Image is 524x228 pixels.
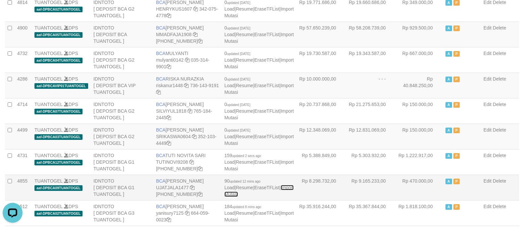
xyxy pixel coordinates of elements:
td: Rp 9.165.233,00 [346,175,396,200]
span: 0 [224,76,250,82]
a: Copy mulyanti0142 to clipboard [185,57,190,63]
td: DPS [32,200,91,226]
span: aaf-DPBCAVIP01TUANTOGEL [34,83,88,89]
span: Active [445,153,452,159]
a: SILVIYUL1818 [156,108,187,114]
span: | | | [224,51,294,69]
td: 4900 [15,22,32,47]
td: DPS [32,47,91,73]
span: | | | [224,127,294,146]
td: IDNTOTO [ DEPOSIT BCA G2 TUANTOGEL ] [91,124,153,149]
td: Rp 5.303.932,00 [346,149,396,175]
a: Resume [236,108,253,114]
td: Rp 19.343.587,00 [346,47,396,73]
a: Delete [493,204,506,209]
span: Paused [453,26,460,31]
a: Edit [484,127,492,133]
a: Copy riskanur1448 to clipboard [184,83,189,88]
a: EraseTFList [255,210,279,216]
td: Rp 470.000,00 [396,175,443,200]
td: [PERSON_NAME] 765-184-2445 [153,98,222,124]
a: TUANTOGEL [34,153,63,158]
a: Import Mutasi [224,32,294,44]
span: aaf-DPBCA04TUANTOGEL [34,58,83,63]
a: Edit [484,51,492,56]
a: Import Mutasi [224,6,294,18]
a: Resume [236,83,253,88]
span: aaf-DPBCA07TUANTOGEL [34,109,83,114]
td: IDNTOTO [ DEPOSIT BCA VIP TUANTOGEL ] [91,73,153,98]
td: Rp 1.222.917,00 [396,149,443,175]
a: Edit [484,153,492,158]
a: Resume [236,134,253,139]
span: 0 [224,51,250,56]
button: Open LiveChat chat widget [3,3,23,23]
span: BCA [156,127,166,133]
a: Resume [236,185,253,190]
td: DPS [32,98,91,124]
span: 0 [224,127,250,133]
a: Copy 3521034449 to clipboard [166,141,171,146]
span: | | | [224,204,294,222]
td: TUTI NOVITA SARI [PHONE_NUMBER] [153,149,222,175]
a: EraseTFList [255,134,279,139]
a: Load [224,134,235,139]
a: Load [224,83,235,88]
a: Delete [493,127,506,133]
span: updated [DATE] [227,78,250,81]
td: Rp 58.208.739,00 [346,22,396,47]
td: Rp 5.388.849,00 [296,149,346,175]
td: IDNTOTO [ DEPOSIT BCA G2 TUANTOGEL ] [91,47,153,73]
a: Resume [236,57,253,63]
td: Rp 35.367.844,00 [346,200,396,226]
a: Copy SRIKASWA0604 to clipboard [192,134,197,139]
span: BCA [156,178,166,184]
td: 4855 [15,175,32,200]
a: EraseTFList [255,108,279,114]
span: Paused [453,102,460,108]
td: IDNTOTO [ DEPOSIT BCA G3 TUANTOGEL ] [91,200,153,226]
a: Copy yanisury7125 to clipboard [185,210,190,216]
span: Active [445,204,452,210]
td: DPS [32,124,91,149]
a: Load [224,210,235,216]
a: HENRYKUS1607 [156,6,192,12]
a: Copy 6640590023 to clipboard [166,217,171,222]
td: Rp 35.916.244,00 [296,200,346,226]
span: 184 [224,204,261,209]
td: Rp 12.831.069,00 [346,124,396,149]
td: MULYANTI 035-314-9901 [153,47,222,73]
td: Rp 667.000,00 [396,47,443,73]
span: | | | [224,102,294,120]
td: IDNTOTO [ DEPOSIT BCA G2 TUANTOGEL ] [91,98,153,124]
span: Paused [453,179,460,184]
a: Edit [484,102,492,107]
a: Load [224,6,235,12]
span: aaf-DPBCA09TUANTOGEL [34,185,83,191]
td: IDNTOTO [ DEPOSIT BCA G1 TUANTOGEL ] [91,149,153,175]
td: Rp 150.000,00 [396,98,443,124]
a: Copy HENRYKUS1607 to clipboard [193,6,198,12]
a: Delete [493,153,506,158]
td: 4286 [15,73,32,98]
a: Delete [493,102,506,107]
a: EraseTFList [255,6,279,12]
a: MMADFAJA1908 [156,32,192,37]
span: | | | [224,178,294,197]
td: IDNTOTO [ DEPOSIT BCA G1 TUANTOGEL ] [91,175,153,200]
span: Paused [453,204,460,210]
td: DPS [32,22,91,47]
td: 4499 [15,124,32,149]
a: riskanur1448 [156,83,183,88]
td: Rp 929.500,00 [396,22,443,47]
td: IDNTOTO [ DEPOSIT BCA TUANTOGEL ] [91,22,153,47]
a: Copy UJATJALA1477 to clipboard [190,185,195,190]
span: | | | [224,153,294,171]
td: Rp 150.000,00 [396,124,443,149]
a: Import Mutasi [224,210,294,222]
a: Resume [236,210,253,216]
td: [PERSON_NAME] 664-059-0023 [153,200,222,226]
a: Edit [484,204,492,209]
a: Load [224,32,235,37]
span: Paused [453,153,460,159]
